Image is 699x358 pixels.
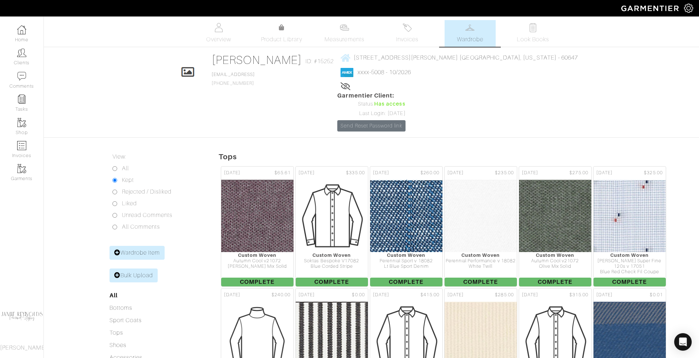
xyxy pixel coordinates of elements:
[528,23,537,32] img: todo-9ac3debb85659649dc8f770b8b6100bb5dab4b48dedcbae339e5042a72dfd3cc.svg
[445,20,496,47] a: Wardrobe
[272,292,290,298] span: $240.00
[596,170,612,176] span: [DATE]
[296,264,368,269] div: Blue Corded Stripe
[341,68,353,77] img: american_express-1200034d2e149cdf2cc7894a33a747db654cf6f8355cb502592f1d228b2ac700.png
[445,264,517,269] div: White Twill
[370,258,442,264] div: Perennial Sport v 18082
[17,164,26,173] img: garments-icon-b7da505a4dc4fd61783c78ac3ca0ef83fa9d6f193b1c9dc38574b1d14d53ca28.png
[522,292,538,298] span: [DATE]
[358,69,411,76] a: xxxx-5008 - 10/2026
[17,48,26,57] img: clients-icon-6bae9207a08558b7cb47a8932f037763ab4055f8c8b6bfacd5dc20c3e0201464.png
[17,141,26,150] img: orders-icon-0abe47150d42831381b5fb84f609e132dff9fe21cb692f30cb5eec754e2cba89.png
[373,170,389,176] span: [DATE]
[448,170,464,176] span: [DATE]
[592,165,667,287] a: [DATE] $325.00 Custom Woven [PERSON_NAME] Super Fine 120s v 17051 Blue Red Check Fil Coupe Complete
[214,23,223,32] img: basicinfo-40fd8af6dae0f16599ec9e87c0ef1c0a1fdea2edbe929e3d69a839185d80c458.svg
[280,179,533,252] img: QWuoKqT3KEja1pK8cdRp7pkm.jpg
[594,252,666,258] div: Custom Woven
[110,342,126,349] a: Shoes
[522,170,538,176] span: [DATE]
[569,170,588,176] span: $275.00
[299,170,315,176] span: [DATE]
[495,170,514,176] span: $235.00
[518,165,592,287] a: [DATE] $275.00 Custom Woven Autumn Cool v21072 Olive Mix Solid Complete
[212,53,302,66] a: [PERSON_NAME]
[684,4,693,13] img: gear-icon-white-bd11855cb880d31180b6d7d6211b90ccbf57a29d726f0c71d8c61bd08dd39cc2.png
[110,292,118,299] a: All
[110,268,158,282] a: Bulk Upload
[337,91,405,100] span: Garmentier Client:
[420,170,439,176] span: $260.00
[224,170,240,176] span: [DATE]
[382,20,433,47] a: Invoices
[256,23,307,44] a: Product Library
[193,20,244,47] a: Overview
[457,35,483,44] span: Wardrobe
[445,258,517,264] div: Perennial Performance v 18082
[219,152,699,161] h5: Tops
[352,292,365,298] span: $0.00
[650,292,662,298] span: $0.01
[519,258,591,264] div: Autumn Cool v21072
[112,152,126,161] label: View:
[340,23,349,32] img: measurements-466bbee1fd09ba9460f595b01e5d73f9e2bff037440d3c8f018324cb6cdf7a4a.svg
[296,278,368,286] span: Complete
[354,179,607,252] img: ip5j6V2MgT3LhEUuCZtidbGp.jpg
[445,278,517,286] span: Complete
[220,165,295,287] a: [DATE] $65.61 Custom Woven Autumn Cool v21072 [PERSON_NAME] Mix Solid Complete
[507,20,558,47] a: Look Books
[110,305,132,311] a: Bottoms
[448,292,464,298] span: [DATE]
[122,199,137,208] label: Liked
[443,165,518,287] a: [DATE] $235.00 Custom Woven Perennial Performance v 18082 White Twill Complete
[212,72,255,86] span: [PHONE_NUMBER]
[17,95,26,104] img: reminder-icon-8004d30b9f0a5d33ae49ab947aed9ed385cf756f9e5892f1edd6e32f2345188e.png
[594,278,666,286] span: Complete
[261,35,302,44] span: Product Library
[465,23,475,32] img: wardrobe-487a4870c1b7c33e795ec22d11cfc2ed9d08956e64fb3008fe2437562e282088.svg
[370,264,442,269] div: Lt Blue Sport Denim
[354,54,578,61] span: [STREET_ADDRESS][PERSON_NAME] [GEOGRAPHIC_DATA], [US_STATE] - 60647
[445,252,517,258] div: Custom Woven
[221,264,293,269] div: [PERSON_NAME] Mix Solid
[122,164,129,173] label: All
[337,110,405,118] div: Last Login: [DATE]
[131,179,384,252] img: g3NcCtA89Lt8q9nz31NwPzCH.jpg
[569,292,588,298] span: $315.00
[373,292,389,298] span: [DATE]
[296,179,367,252] img: Mens_Woven-3af304f0b202ec9cb0a26b9503a50981a6fda5c95ab5ec1cadae0dbe11e5085a.png
[337,100,405,108] div: Status:
[122,187,172,196] label: Rejected / Disliked
[122,222,160,231] label: All Comments
[429,179,682,252] img: 8AFR2uKgpHjSxKrkboBG5uqv.jpg
[221,252,293,258] div: Custom Woven
[519,264,591,269] div: Olive Mix Solid
[221,258,293,264] div: Autumn Cool v21072
[221,278,293,286] span: Complete
[517,35,549,44] span: Look Books
[396,35,418,44] span: Invoices
[674,333,692,351] div: Open Intercom Messenger
[17,118,26,127] img: garments-icon-b7da505a4dc4fd61783c78ac3ca0ef83fa9d6f193b1c9dc38574b1d14d53ca28.png
[296,258,368,264] div: Soktas Bespoke V17082
[370,252,442,258] div: Custom Woven
[618,2,684,15] img: garmentier-logo-header-white-b43fb05a5012e4ada735d5af1a66efaba907eab6374d6393d1fbf88cb4ef424d.png
[224,292,240,298] span: [DATE]
[274,170,290,176] span: $65.61
[337,120,405,132] a: Send Reset Password link
[296,252,368,258] div: Custom Woven
[594,269,666,275] div: Blue Red Check Fil Coupe
[594,258,666,270] div: [PERSON_NAME] Super Fine 120s v 17051
[306,57,334,66] span: ID: #15252
[420,292,439,298] span: $415.00
[596,292,612,298] span: [DATE]
[17,72,26,81] img: comment-icon-a0a6a9ef722e966f86d9cbdc48e553b5cf19dbc54f86b18d962a5391bc8f6eb6.png
[110,317,142,324] a: Sport Coats
[374,100,406,108] span: Has access
[319,20,370,47] a: Measurements
[644,170,662,176] span: $325.00
[369,165,443,287] a: [DATE] $260.00 Custom Woven Perennial Sport v 18082 Lt Blue Sport Denim Complete
[212,72,255,77] a: [EMAIL_ADDRESS]
[324,35,364,44] span: Measurements
[341,53,578,62] a: [STREET_ADDRESS][PERSON_NAME] [GEOGRAPHIC_DATA], [US_STATE] - 60647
